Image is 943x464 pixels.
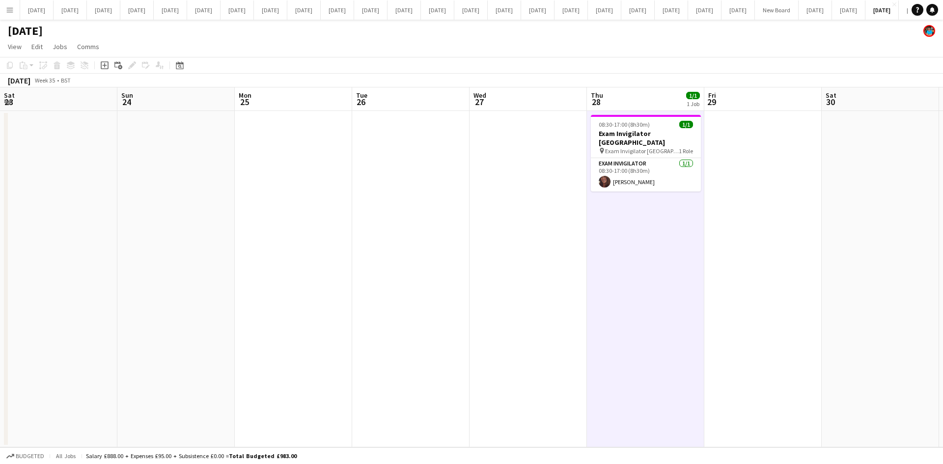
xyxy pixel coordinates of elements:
span: Thu [591,91,603,100]
span: Total Budgeted £983.00 [229,452,297,460]
div: [DATE] [8,76,30,85]
button: New Board [755,0,799,20]
span: Fri [708,91,716,100]
a: Jobs [49,40,71,53]
span: 08:30-17:00 (8h30m) [599,121,650,128]
span: 30 [824,96,836,108]
a: View [4,40,26,53]
div: 1 Job [687,100,699,108]
span: 27 [472,96,486,108]
h3: Exam Invigilator [GEOGRAPHIC_DATA] [591,129,701,147]
div: Salary £888.00 + Expenses £95.00 + Subsistence £0.00 = [86,452,297,460]
button: [DATE] [221,0,254,20]
button: [DATE] [321,0,354,20]
span: Exam Invigilator [GEOGRAPHIC_DATA] [605,147,679,155]
button: [DATE] [254,0,287,20]
span: Edit [31,42,43,51]
span: 28 [589,96,603,108]
button: [DATE] [721,0,755,20]
a: Comms [73,40,103,53]
h1: [DATE] [8,24,43,38]
span: Mon [239,91,251,100]
span: Jobs [53,42,67,51]
button: [DATE] [354,0,388,20]
button: [DATE] [688,0,721,20]
button: [DATE] [865,0,899,20]
button: [DATE] [799,0,832,20]
button: [DATE] [832,0,865,20]
span: Tue [356,91,367,100]
button: [DATE] [521,0,555,20]
span: Wed [473,91,486,100]
a: Edit [28,40,47,53]
span: Sun [121,91,133,100]
span: All jobs [54,452,78,460]
span: Sat [4,91,15,100]
button: [DATE] [421,0,454,20]
span: 1 Role [679,147,693,155]
button: [DATE] [555,0,588,20]
button: [DATE] [588,0,621,20]
span: 23 [2,96,15,108]
span: 25 [237,96,251,108]
button: [DATE] [154,0,187,20]
button: Budgeted [5,451,46,462]
span: 1/1 [686,92,700,99]
app-user-avatar: Oscar Peck [923,25,935,37]
span: Week 35 [32,77,57,84]
button: [DATE] [488,0,521,20]
button: [DATE] [87,0,120,20]
button: [DATE] [120,0,154,20]
span: Comms [77,42,99,51]
button: [DATE] [20,0,54,20]
button: [DATE] [287,0,321,20]
span: 26 [355,96,367,108]
button: [DATE] [899,0,932,20]
span: View [8,42,22,51]
span: 24 [120,96,133,108]
app-job-card: 08:30-17:00 (8h30m)1/1Exam Invigilator [GEOGRAPHIC_DATA] Exam Invigilator [GEOGRAPHIC_DATA]1 Role... [591,115,701,191]
span: Sat [826,91,836,100]
button: [DATE] [187,0,221,20]
button: [DATE] [54,0,87,20]
span: 1/1 [679,121,693,128]
div: BST [61,77,71,84]
button: [DATE] [454,0,488,20]
span: Budgeted [16,453,44,460]
button: [DATE] [388,0,421,20]
app-card-role: Exam Invigilator1/108:30-17:00 (8h30m)[PERSON_NAME] [591,158,701,191]
button: [DATE] [621,0,655,20]
button: [DATE] [655,0,688,20]
span: 29 [707,96,716,108]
